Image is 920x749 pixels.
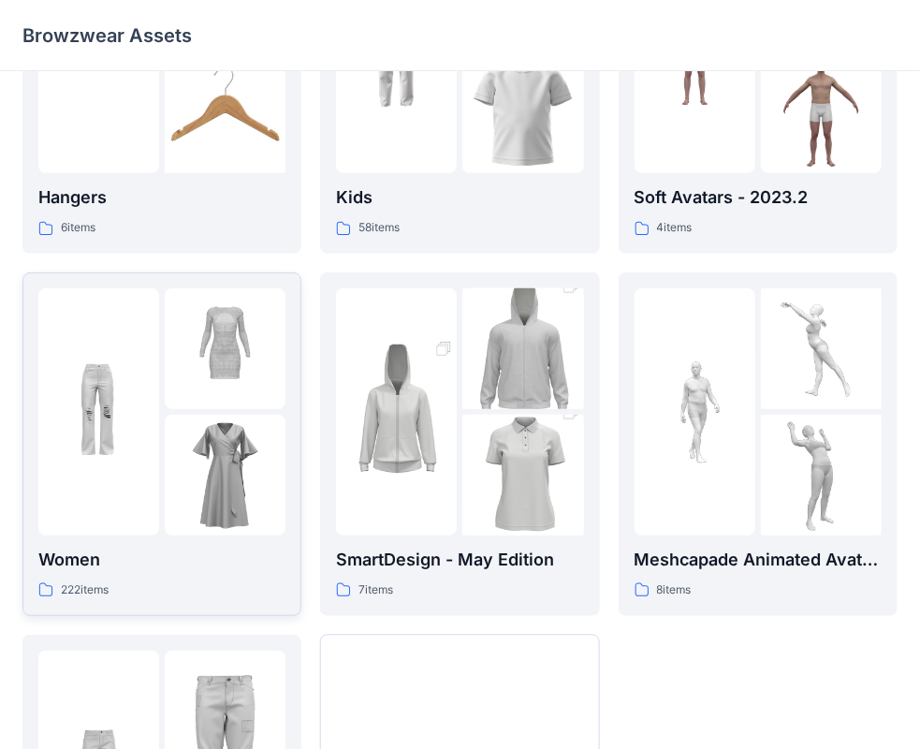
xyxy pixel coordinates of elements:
[165,288,285,409] img: folder 2
[22,272,301,616] a: folder 1folder 2folder 3Women222items
[336,321,457,503] img: folder 1
[358,580,393,600] p: 7 items
[336,184,583,211] p: Kids
[336,547,583,573] p: SmartDesign - May Edition
[165,415,285,536] img: folder 3
[462,52,583,173] img: folder 3
[462,258,583,440] img: folder 2
[635,351,755,472] img: folder 1
[635,184,882,211] p: Soft Avatars - 2023.2
[619,272,898,616] a: folder 1folder 2folder 3Meshcapade Animated Avatars8items
[761,415,882,536] img: folder 3
[61,218,95,238] p: 6 items
[61,580,109,600] p: 222 items
[38,547,285,573] p: Women
[462,385,583,566] img: folder 3
[22,22,192,49] p: Browzwear Assets
[761,288,882,409] img: folder 2
[358,218,400,238] p: 58 items
[38,351,159,472] img: folder 1
[635,547,882,573] p: Meshcapade Animated Avatars
[165,52,285,173] img: folder 3
[657,580,692,600] p: 8 items
[761,52,882,173] img: folder 3
[657,218,693,238] p: 4 items
[38,184,285,211] p: Hangers
[320,272,599,616] a: folder 1folder 2folder 3SmartDesign - May Edition7items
